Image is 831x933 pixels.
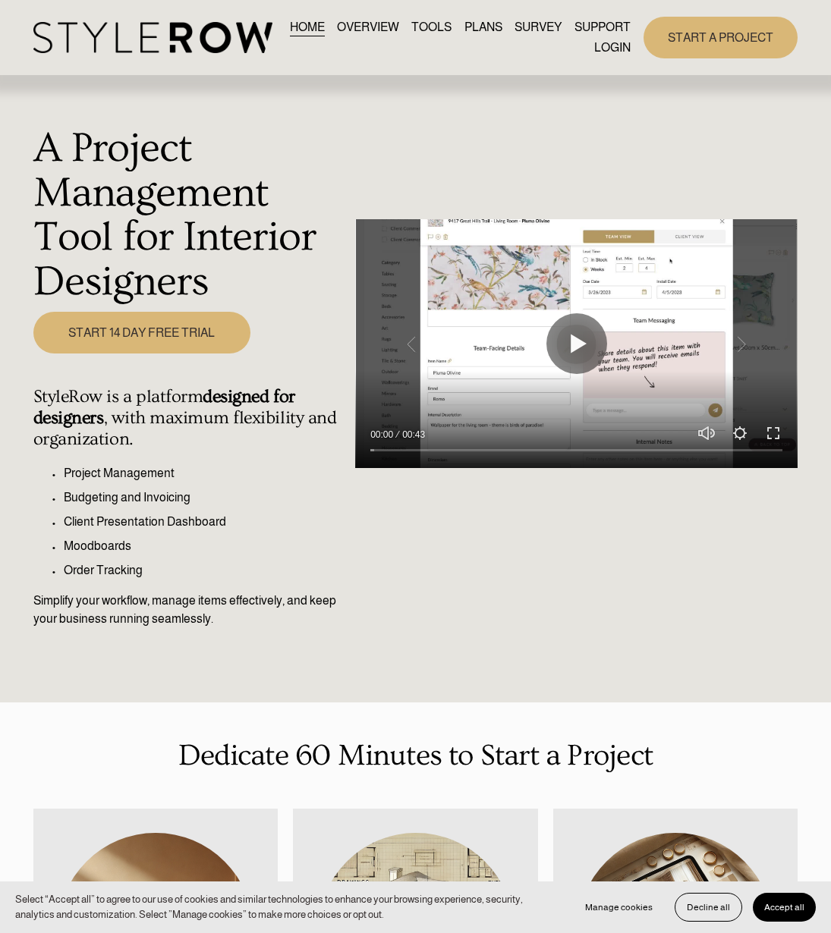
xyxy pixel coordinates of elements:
span: Accept all [764,902,804,913]
input: Seek [370,445,782,455]
span: SUPPORT [574,18,631,36]
strong: designed for designers [33,386,299,428]
a: HOME [290,17,325,37]
a: OVERVIEW [337,17,399,37]
h4: StyleRow is a platform , with maximum flexibility and organization. [33,386,347,450]
a: TOOLS [411,17,452,37]
span: Decline all [687,902,730,913]
button: Decline all [675,893,742,922]
a: folder dropdown [574,17,631,37]
p: Budgeting and Invoicing [64,488,347,507]
p: Dedicate 60 Minutes to Start a Project [33,734,798,778]
a: SURVEY [515,17,562,37]
div: Current time [370,427,397,442]
button: Accept all [753,893,816,922]
a: LOGIN [594,38,631,58]
button: Manage cookies [574,893,664,922]
span: Manage cookies [585,902,653,913]
p: Select “Accept all” to agree to our use of cookies and similar technologies to enhance your brows... [15,892,559,922]
p: Client Presentation Dashboard [64,513,347,531]
p: Order Tracking [64,561,347,580]
a: PLANS [464,17,502,37]
img: StyleRow [33,22,272,53]
button: Play [546,313,607,374]
p: Project Management [64,464,347,482]
h1: A Project Management Tool for Interior Designers [33,126,347,303]
p: Simplify your workflow, manage items effectively, and keep your business running seamlessly. [33,592,347,628]
p: Moodboards [64,537,347,555]
a: START A PROJECT [644,17,798,58]
a: START 14 DAY FREE TRIAL [33,312,250,353]
div: Duration [397,427,429,442]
